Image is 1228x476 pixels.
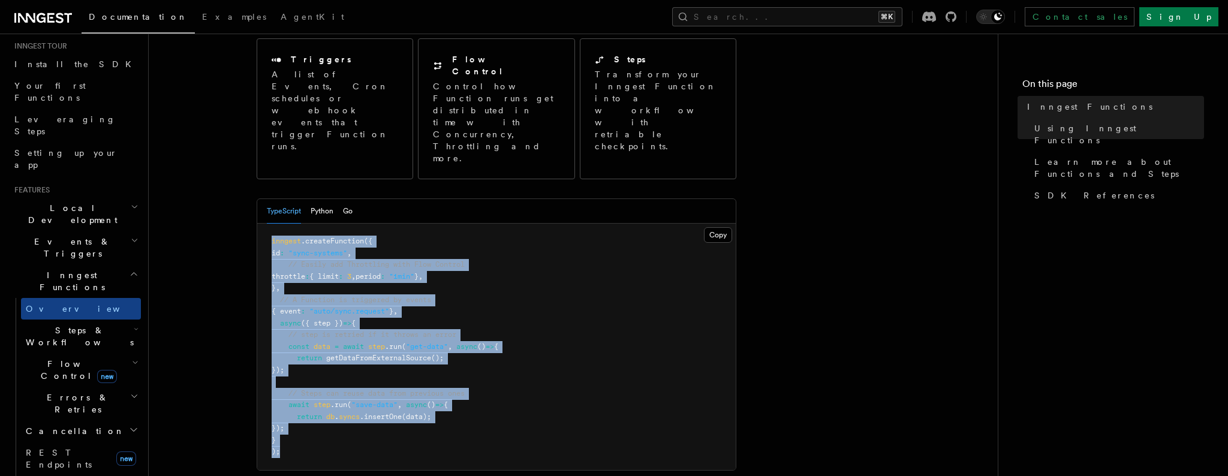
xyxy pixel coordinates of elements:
[10,202,131,226] span: Local Development
[419,272,423,281] span: ,
[267,199,301,224] button: TypeScript
[10,231,141,264] button: Events & Triggers
[288,342,309,351] span: const
[288,330,456,339] span: // step is retried if it throws an error
[272,424,284,432] span: });
[276,284,280,292] span: ,
[291,53,351,65] h2: Triggers
[202,12,266,22] span: Examples
[1025,7,1134,26] a: Contact sales
[477,342,486,351] span: ()
[402,412,431,421] span: (data);
[272,249,280,257] span: id
[21,324,134,348] span: Steps & Workflows
[10,75,141,109] a: Your first Functions
[326,354,431,362] span: getDataFromExternalSource
[14,115,116,136] span: Leveraging Steps
[448,342,452,351] span: ,
[347,400,351,409] span: (
[435,400,444,409] span: =>
[21,391,130,415] span: Errors & Retries
[280,249,284,257] span: :
[195,4,273,32] a: Examples
[360,412,402,421] span: .insertOne
[288,400,309,409] span: await
[494,342,498,351] span: {
[1030,151,1204,185] a: Learn more about Functions and Steps
[272,447,280,456] span: );
[21,442,141,475] a: REST Endpointsnew
[343,319,351,327] span: =>
[1022,77,1204,96] h4: On this page
[297,354,322,362] span: return
[335,412,339,421] span: .
[273,4,351,32] a: AgentKit
[343,342,364,351] span: await
[339,412,360,421] span: syncs
[288,260,465,269] span: // Easily add Throttling with Flow Control
[351,400,398,409] span: "save-data"
[330,400,347,409] span: .run
[433,80,559,164] p: Control how Function runs get distributed in time with Concurrency, Throttling and more.
[116,451,136,466] span: new
[368,342,385,351] span: step
[272,237,301,245] span: inngest
[672,7,902,26] button: Search...⌘K
[10,185,50,195] span: Features
[26,448,92,469] span: REST Endpoints
[1034,189,1154,201] span: SDK References
[418,38,574,179] a: Flow ControlControl how Function runs get distributed in time with Concurrency, Throttling and more.
[288,389,465,397] span: // Steps can reuse data from previous ones
[351,272,356,281] span: ,
[10,53,141,75] a: Install the SDK
[406,342,448,351] span: "get-data"
[364,237,372,245] span: ({
[280,319,301,327] span: async
[580,38,736,179] a: StepsTransform your Inngest Function into a workflow with retriable checkpoints.
[704,227,732,243] button: Copy
[26,304,149,314] span: Overview
[1030,118,1204,151] a: Using Inngest Functions
[21,320,141,353] button: Steps & Workflows
[21,425,125,437] span: Cancellation
[272,284,276,292] span: }
[456,342,477,351] span: async
[595,68,723,152] p: Transform your Inngest Function into a workflow with retriable checkpoints.
[21,353,141,387] button: Flow Controlnew
[414,272,419,281] span: }
[82,4,195,34] a: Documentation
[14,59,139,69] span: Install the SDK
[314,342,330,351] span: data
[878,11,895,23] kbd: ⌘K
[288,249,347,257] span: "sync-systems"
[1030,185,1204,206] a: SDK References
[389,307,393,315] span: }
[21,358,132,382] span: Flow Control
[1034,122,1204,146] span: Using Inngest Functions
[486,342,494,351] span: =>
[14,148,118,170] span: Setting up your app
[431,354,444,362] span: ();
[10,269,130,293] span: Inngest Functions
[311,199,333,224] button: Python
[309,272,339,281] span: { limit
[393,307,398,315] span: ,
[10,142,141,176] a: Setting up your app
[356,272,381,281] span: period
[10,41,67,51] span: Inngest tour
[381,272,385,281] span: :
[21,387,141,420] button: Errors & Retries
[272,307,301,315] span: { event
[614,53,646,65] h2: Steps
[976,10,1005,24] button: Toggle dark mode
[272,366,284,374] span: });
[339,272,343,281] span: :
[10,236,131,260] span: Events & Triggers
[14,81,86,103] span: Your first Functions
[398,400,402,409] span: ,
[10,109,141,142] a: Leveraging Steps
[314,400,330,409] span: step
[452,53,559,77] h2: Flow Control
[257,38,413,179] a: TriggersA list of Events, Cron schedules or webhook events that trigger Function runs.
[281,12,344,22] span: AgentKit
